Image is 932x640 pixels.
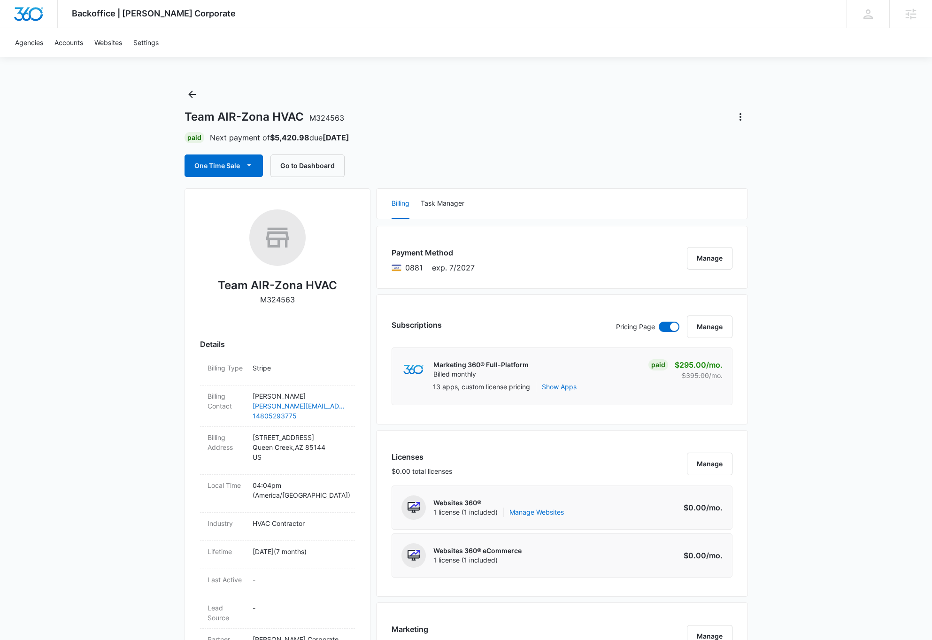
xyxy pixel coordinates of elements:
[253,547,347,556] p: [DATE] ( 7 months )
[682,371,709,379] s: $395.00
[253,518,347,528] p: HVAC Contractor
[323,133,349,142] strong: [DATE]
[433,382,530,392] p: 13 apps, custom license pricing
[405,262,423,273] span: Visa ending with
[253,411,347,421] a: 14805293775
[253,391,347,401] p: [PERSON_NAME]
[433,370,529,379] p: Billed monthly
[706,360,723,370] span: /mo.
[542,382,577,392] button: Show Apps
[200,386,355,427] div: Billing Contact[PERSON_NAME][PERSON_NAME][EMAIL_ADDRESS][DOMAIN_NAME]14805293775
[709,371,723,379] span: /mo.
[208,603,245,623] dt: Lead Source
[433,360,529,370] p: Marketing 360® Full-Platform
[208,391,245,411] dt: Billing Contact
[253,432,347,462] p: [STREET_ADDRESS] Queen Creek , AZ 85144 US
[200,597,355,629] div: Lead Source-
[128,28,164,57] a: Settings
[218,277,337,294] h2: Team AIR-Zona HVAC
[678,502,723,513] p: $0.00
[648,359,668,370] div: Paid
[678,550,723,561] p: $0.00
[200,475,355,513] div: Local Time04:04pm (America/[GEOGRAPHIC_DATA])
[253,603,347,613] p: -
[200,427,355,475] div: Billing Address[STREET_ADDRESS]Queen Creek,AZ 85144US
[253,575,347,585] p: -
[185,87,200,102] button: Back
[9,28,49,57] a: Agencies
[208,547,245,556] dt: Lifetime
[392,624,469,635] h3: Marketing
[208,480,245,490] dt: Local Time
[706,503,723,512] span: /mo.
[309,113,344,123] span: M324563
[392,247,475,258] h3: Payment Method
[706,551,723,560] span: /mo.
[253,480,347,500] p: 04:04pm ( America/[GEOGRAPHIC_DATA] )
[49,28,89,57] a: Accounts
[675,359,723,370] p: $295.00
[270,154,345,177] button: Go to Dashboard
[208,363,245,373] dt: Billing Type
[253,363,347,373] p: Stripe
[421,189,464,219] button: Task Manager
[687,453,732,475] button: Manage
[433,546,522,555] p: Websites 360® eCommerce
[687,316,732,338] button: Manage
[185,154,263,177] button: One Time Sale
[616,322,655,332] p: Pricing Page
[185,110,344,124] h1: Team AIR-Zona HVAC
[392,466,452,476] p: $0.00 total licenses
[200,541,355,569] div: Lifetime[DATE](7 months)
[403,365,424,375] img: marketing360Logo
[208,575,245,585] dt: Last Active
[208,518,245,528] dt: Industry
[185,132,204,143] div: Paid
[392,189,409,219] button: Billing
[200,513,355,541] div: IndustryHVAC Contractor
[210,132,349,143] p: Next payment of due
[433,498,564,508] p: Websites 360®
[733,109,748,124] button: Actions
[200,357,355,386] div: Billing TypeStripe
[270,133,309,142] strong: $5,420.98
[208,432,245,452] dt: Billing Address
[687,247,732,270] button: Manage
[433,508,564,517] span: 1 license (1 included)
[433,555,522,565] span: 1 license (1 included)
[200,569,355,597] div: Last Active-
[392,319,442,331] h3: Subscriptions
[432,262,475,273] span: exp. 7/2027
[253,401,347,411] a: [PERSON_NAME][EMAIL_ADDRESS][DOMAIN_NAME]
[392,451,452,463] h3: Licenses
[200,339,225,350] span: Details
[260,294,295,305] p: M324563
[89,28,128,57] a: Websites
[509,508,564,517] a: Manage Websites
[72,8,236,18] span: Backoffice | [PERSON_NAME] Corporate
